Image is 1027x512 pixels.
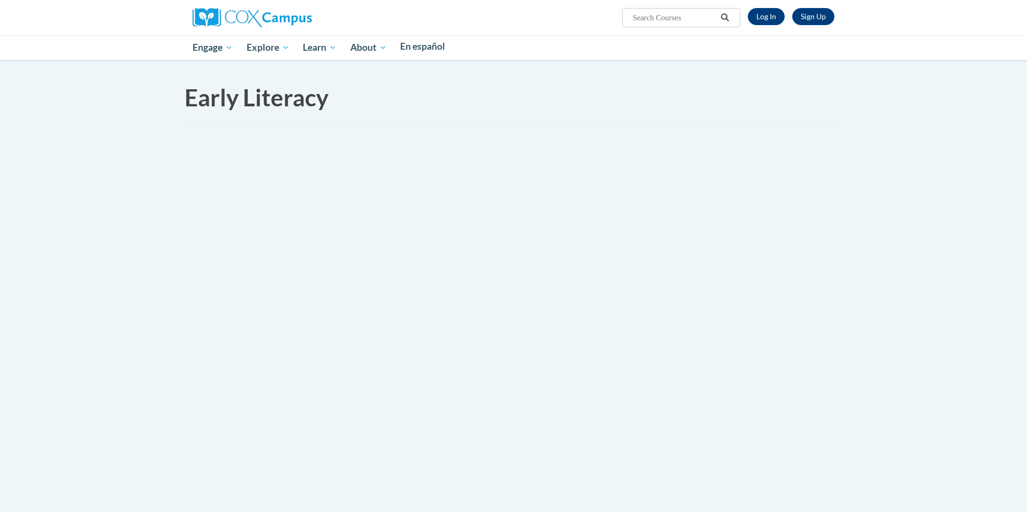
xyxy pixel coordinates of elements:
span: About [350,41,387,54]
a: Cox Campus [193,12,312,21]
i:  [721,14,730,22]
a: Log In [748,8,785,25]
span: Early Literacy [185,83,328,111]
span: Explore [247,41,289,54]
div: Main menu [177,35,850,60]
span: En español [400,41,445,52]
span: Engage [193,41,233,54]
a: Explore [240,35,296,60]
a: Learn [296,35,343,60]
span: Learn [303,41,336,54]
input: Search Courses [632,11,717,24]
a: En español [394,35,453,58]
button: Search [717,11,733,24]
a: Register [792,8,834,25]
a: About [343,35,394,60]
img: Cox Campus [193,8,312,27]
a: Engage [186,35,240,60]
